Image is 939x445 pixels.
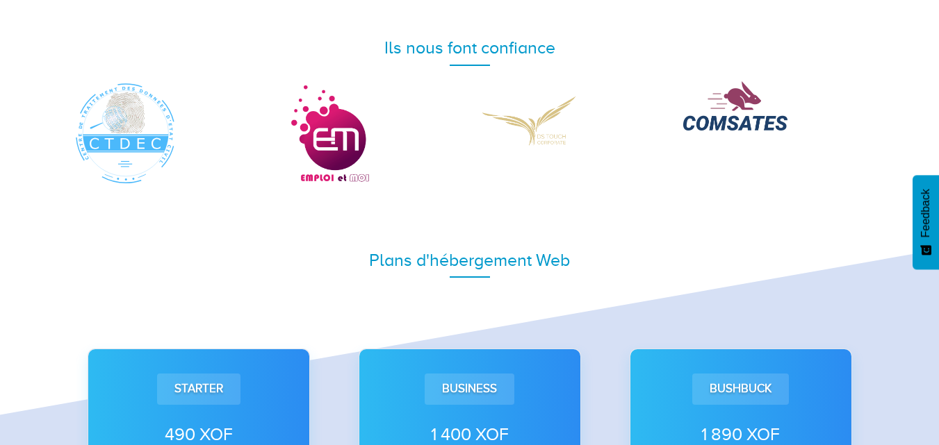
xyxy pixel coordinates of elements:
span: Feedback [920,189,932,237]
div: Business [425,373,514,404]
div: Starter [157,373,240,404]
img: DS Corporate [480,81,585,160]
img: COMSATES [683,81,787,131]
div: Ils nous font confiance [74,35,866,60]
button: Feedback - Afficher l’enquête [913,175,939,269]
img: Emploi et Moi [277,81,381,185]
div: Plans d'hébergement Web [74,248,866,273]
img: CTDEC [74,81,178,185]
div: Bushbuck [692,373,789,404]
